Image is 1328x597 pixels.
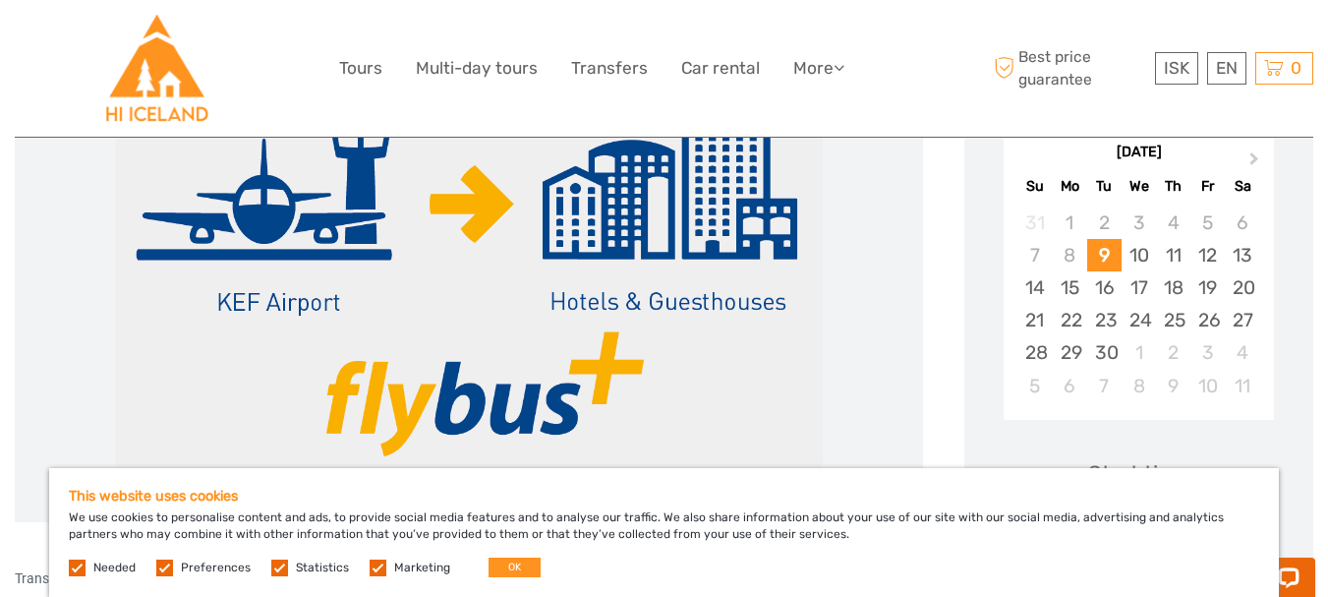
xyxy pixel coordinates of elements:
[1017,304,1052,336] div: Choose Sunday, September 21st, 2025
[1190,304,1225,336] div: Choose Friday, September 26th, 2025
[49,468,1279,597] div: We use cookies to personalise content and ads, to provide social media features and to analyse ou...
[1053,304,1087,336] div: Choose Monday, September 22nd, 2025
[1225,207,1259,239] div: Not available Saturday, September 6th, 2025
[1156,207,1190,239] div: Not available Thursday, September 4th, 2025
[1122,207,1156,239] div: Not available Wednesday, September 3rd, 2025
[1004,143,1274,163] div: [DATE]
[181,560,251,576] label: Preferences
[1156,239,1190,271] div: Choose Thursday, September 11th, 2025
[1156,370,1190,402] div: Choose Thursday, October 9th, 2025
[115,40,823,512] img: a771a4b2aca44685afd228bf32f054e4_main_slider.png
[793,54,844,83] a: More
[1017,336,1052,369] div: Choose Sunday, September 28th, 2025
[1288,58,1304,78] span: 0
[1122,336,1156,369] div: Choose Wednesday, October 1st, 2025
[93,560,136,576] label: Needed
[69,488,1259,505] h5: This website uses cookies
[1087,304,1122,336] div: Choose Tuesday, September 23rd, 2025
[1190,336,1225,369] div: Choose Friday, October 3rd, 2025
[1053,239,1087,271] div: Not available Monday, September 8th, 2025
[1190,239,1225,271] div: Choose Friday, September 12th, 2025
[1190,207,1225,239] div: Not available Friday, September 5th, 2025
[1053,173,1087,200] div: Mo
[1190,173,1225,200] div: Fr
[1087,271,1122,304] div: Choose Tuesday, September 16th, 2025
[1225,239,1259,271] div: Choose Saturday, September 13th, 2025
[1225,370,1259,402] div: Choose Saturday, October 11th, 2025
[1164,58,1189,78] span: ISK
[1010,207,1267,402] div: month 2025-09
[1053,336,1087,369] div: Choose Monday, September 29th, 2025
[1017,207,1052,239] div: Not available Sunday, August 31st, 2025
[1017,271,1052,304] div: Choose Sunday, September 14th, 2025
[1225,336,1259,369] div: Choose Saturday, October 4th, 2025
[339,54,382,83] a: Tours
[1225,271,1259,304] div: Choose Saturday, September 20th, 2025
[1017,239,1052,271] div: Not available Sunday, September 7th, 2025
[296,560,349,576] label: Statistics
[1122,239,1156,271] div: Choose Wednesday, September 10th, 2025
[1088,458,1189,489] div: Start time
[1053,207,1087,239] div: Not available Monday, September 1st, 2025
[1156,271,1190,304] div: Choose Thursday, September 18th, 2025
[416,54,538,83] a: Multi-day tours
[28,34,222,50] p: Chat now
[1053,271,1087,304] div: Choose Monday, September 15th, 2025
[1225,173,1259,200] div: Sa
[1087,207,1122,239] div: Not available Tuesday, September 2nd, 2025
[1156,173,1190,200] div: Th
[1207,52,1246,85] div: EN
[103,15,210,122] img: Hostelling International
[1017,370,1052,402] div: Choose Sunday, October 5th, 2025
[1190,370,1225,402] div: Choose Friday, October 10th, 2025
[1053,370,1087,402] div: Choose Monday, October 6th, 2025
[489,558,541,577] button: OK
[15,570,435,586] span: Transfer from [GEOGRAPHIC_DATA] to
[1122,370,1156,402] div: Choose Wednesday, October 8th, 2025
[226,30,250,54] button: Open LiveChat chat widget
[1156,336,1190,369] div: Choose Thursday, October 2nd, 2025
[1122,271,1156,304] div: Choose Wednesday, September 17th, 2025
[1017,173,1052,200] div: Su
[1087,239,1122,271] div: Choose Tuesday, September 9th, 2025
[1156,304,1190,336] div: Choose Thursday, September 25th, 2025
[989,46,1150,90] span: Best price guarantee
[1087,336,1122,369] div: Choose Tuesday, September 30th, 2025
[1122,173,1156,200] div: We
[1087,370,1122,402] div: Choose Tuesday, October 7th, 2025
[571,54,648,83] a: Transfers
[1190,271,1225,304] div: Choose Friday, September 19th, 2025
[1241,148,1272,179] button: Next Month
[394,560,450,576] label: Marketing
[1225,304,1259,336] div: Choose Saturday, September 27th, 2025
[681,54,760,83] a: Car rental
[1087,173,1122,200] div: Tu
[1122,304,1156,336] div: Choose Wednesday, September 24th, 2025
